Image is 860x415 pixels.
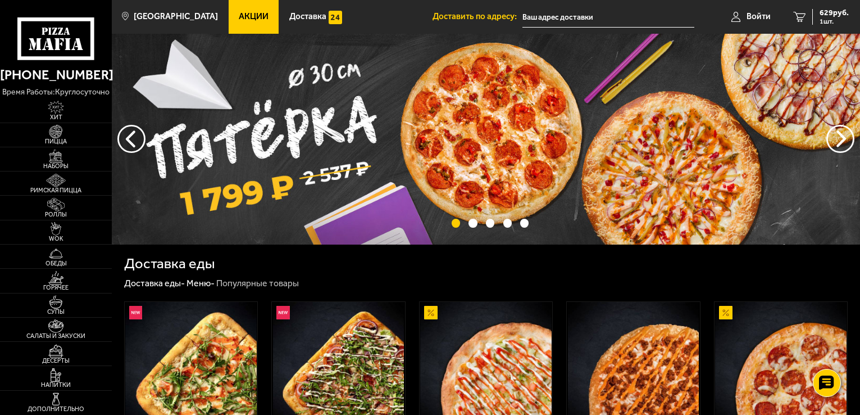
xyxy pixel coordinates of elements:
[424,306,438,319] img: Акционный
[468,219,477,227] button: точки переключения
[433,12,522,21] span: Доставить по адресу:
[820,18,849,25] span: 1 шт.
[117,125,145,153] button: следующий
[719,306,732,319] img: Акционный
[747,12,771,21] span: Войти
[520,219,529,227] button: точки переключения
[239,12,269,21] span: Акции
[276,306,290,319] img: Новинка
[124,256,215,271] h1: Доставка еды
[289,12,326,21] span: Доставка
[129,306,143,319] img: Новинка
[329,11,342,24] img: 15daf4d41897b9f0e9f617042186c801.svg
[124,278,185,288] a: Доставка еды-
[503,219,512,227] button: точки переключения
[452,219,460,227] button: точки переключения
[826,125,854,153] button: предыдущий
[216,278,299,290] div: Популярные товары
[486,219,494,227] button: точки переключения
[186,278,215,288] a: Меню-
[820,9,849,17] span: 629 руб.
[522,7,694,28] input: Ваш адрес доставки
[134,12,218,21] span: [GEOGRAPHIC_DATA]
